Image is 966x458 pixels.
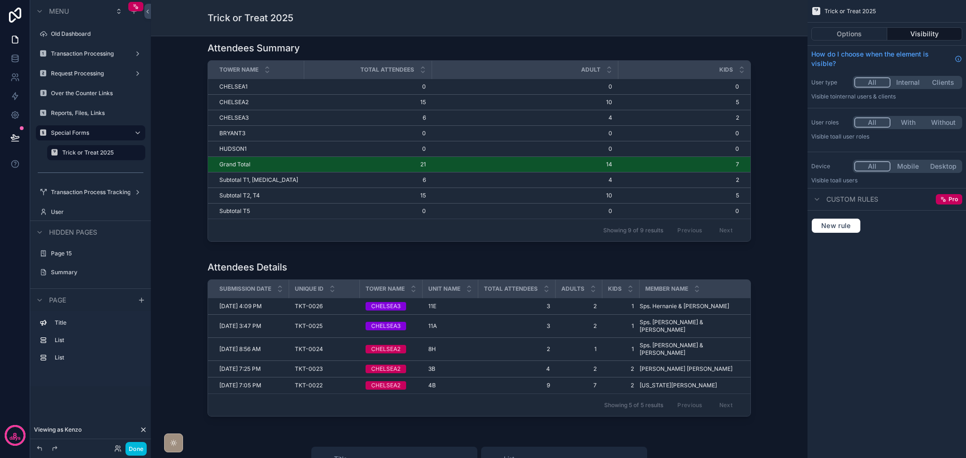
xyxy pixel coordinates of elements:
[30,311,151,375] div: scrollable content
[125,442,147,456] button: Done
[51,129,126,137] label: Special Forms
[219,66,258,74] span: Tower Name
[811,49,951,68] span: How do I choose when the element is visible?
[925,161,961,172] button: Desktop
[13,431,17,440] p: 8
[34,426,82,433] span: Viewing as Kenzo
[835,177,858,184] span: all users
[366,285,405,293] span: Tower Name
[854,77,891,88] button: All
[887,27,963,41] button: Visibility
[62,149,140,156] label: Trick or Treat 2025
[51,188,130,196] label: Transaction Process Tracking
[51,250,140,257] label: Page 15
[51,109,140,117] label: Reports, Files, Links
[51,208,140,216] label: User
[49,7,69,16] span: Menu
[484,285,538,293] span: Total Attendees
[608,285,622,293] span: Kids
[581,66,600,74] span: Adult
[719,66,733,74] span: Kids
[811,218,861,233] button: New rule
[51,50,126,57] label: Transaction Processing
[9,434,21,442] p: days
[824,8,876,15] span: Trick or Treat 2025
[811,79,849,86] label: User type
[603,227,663,234] span: Showing 9 of 9 results
[835,93,896,100] span: Internal users & clients
[360,66,414,74] span: Total Attendees
[891,117,926,128] button: With
[604,401,663,409] span: Showing 5 of 5 results
[811,133,962,140] p: Visible to
[55,319,138,327] label: Title
[925,77,961,88] button: Clients
[811,119,849,126] label: User roles
[811,27,887,41] button: Options
[295,285,324,293] span: Unique ID
[925,117,961,128] button: Without
[208,11,293,25] h1: Trick or Treat 2025
[51,30,140,38] label: Old Dashboard
[51,70,126,77] label: Request Processing
[854,117,891,128] button: All
[561,285,584,293] span: Adults
[811,177,962,184] p: Visible to
[49,295,66,305] span: Page
[854,161,891,172] button: All
[891,77,926,88] button: Internal
[51,90,140,97] label: Over the Counter Links
[949,196,958,203] span: Pro
[811,49,962,68] a: How do I choose when the element is visible?
[51,269,140,276] label: Summary
[49,228,97,237] span: Hidden pages
[219,285,271,293] span: Submission Date
[891,161,926,172] button: Mobile
[817,221,855,230] span: New rule
[428,285,460,293] span: Unit Name
[835,133,869,140] span: All user roles
[645,285,688,293] span: Member Name
[55,354,138,361] label: List
[826,195,878,204] span: Custom rules
[811,163,849,170] label: Device
[811,93,962,100] p: Visible to
[55,336,138,344] label: List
